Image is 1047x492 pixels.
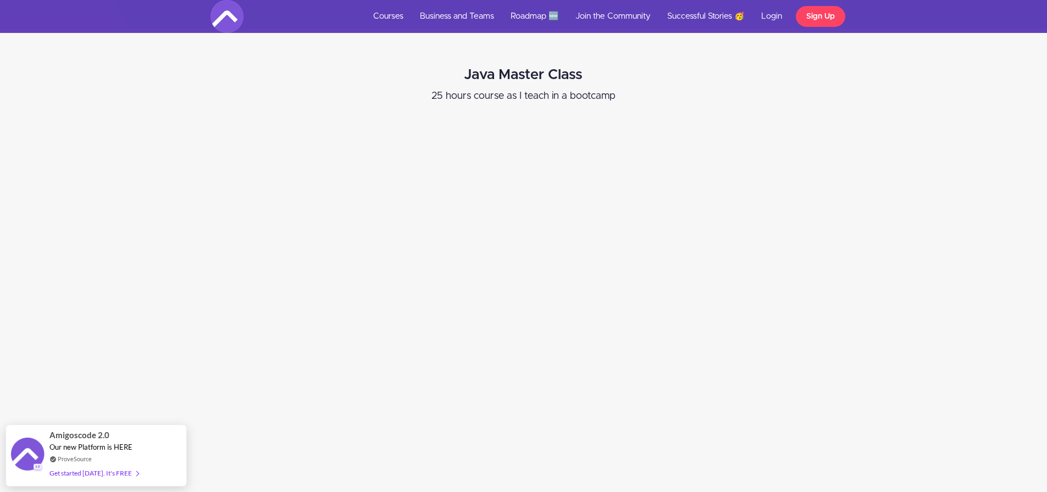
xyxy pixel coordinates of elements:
h2: Java Master Class [177,67,869,83]
p: 25 hours course as I teach in a bootcamp [177,88,869,104]
a: ProveSource [58,454,92,463]
img: provesource social proof notification image [11,438,44,473]
div: Get started [DATE]. It's FREE [49,467,139,479]
a: Sign Up [796,6,845,27]
span: Our new Platform is HERE [49,443,132,451]
span: Amigoscode 2.0 [49,429,109,441]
